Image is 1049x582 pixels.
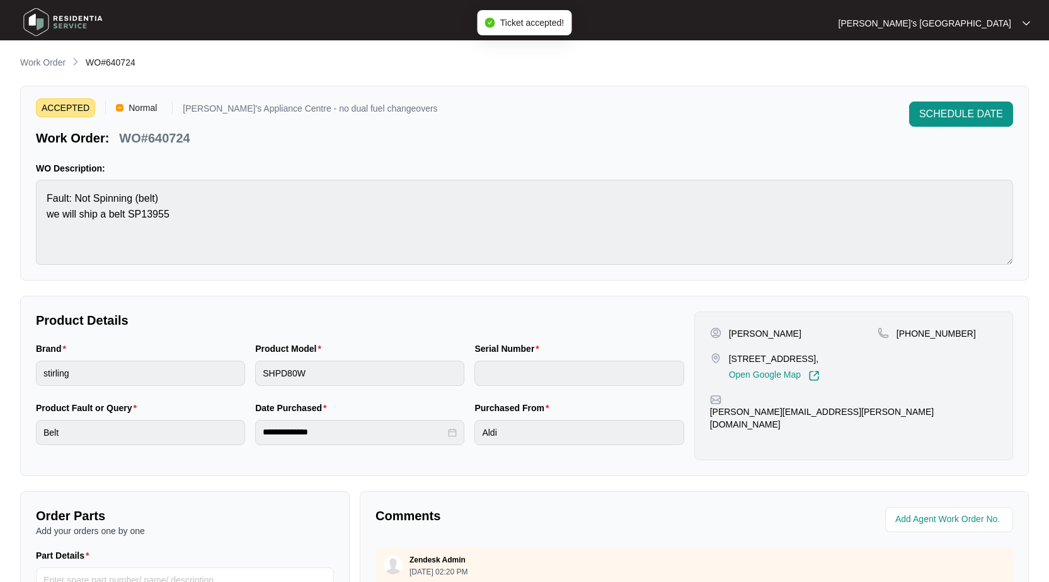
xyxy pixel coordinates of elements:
[474,420,684,445] input: Purchased From
[500,18,564,28] span: Ticket accepted!
[20,56,66,69] p: Work Order
[710,394,721,405] img: map-pin
[263,426,445,439] input: Date Purchased
[36,162,1013,175] p: WO Description:
[36,98,95,117] span: ACCEPTED
[36,361,245,386] input: Brand
[36,311,684,329] p: Product Details
[808,370,820,381] img: Link-External
[878,327,889,339] img: map-pin
[474,361,684,386] input: Serial Number
[485,18,495,28] span: check-circle
[897,327,976,340] p: [PHONE_NUMBER]
[839,17,1011,30] p: [PERSON_NAME]'s [GEOGRAPHIC_DATA]
[1023,20,1030,26] img: dropdown arrow
[384,556,403,574] img: user.svg
[18,56,68,70] a: Work Order
[729,352,820,365] p: [STREET_ADDRESS],
[119,129,190,147] p: WO#640724
[86,57,135,67] span: WO#640724
[410,568,467,576] p: [DATE] 02:20 PM
[36,507,334,525] p: Order Parts
[36,525,334,537] p: Add your orders one by one
[729,327,801,340] p: [PERSON_NAME]
[710,405,997,431] p: [PERSON_NAME][EMAIL_ADDRESS][PERSON_NAME][DOMAIN_NAME]
[375,507,685,525] p: Comments
[474,402,554,414] label: Purchased From
[36,342,71,355] label: Brand
[183,104,437,117] p: [PERSON_NAME]'s Appliance Centre - no dual fuel changeovers
[116,104,123,112] img: Vercel Logo
[36,180,1013,265] textarea: Fault: Not Spinning (belt) we will ship a belt SP13955
[71,57,81,67] img: chevron-right
[919,107,1003,122] span: SCHEDULE DATE
[710,352,721,364] img: map-pin
[729,370,820,381] a: Open Google Map
[710,327,721,339] img: user-pin
[19,3,107,41] img: residentia service logo
[36,420,245,445] input: Product Fault or Query
[410,555,466,565] p: Zendesk Admin
[255,342,326,355] label: Product Model
[255,402,331,414] label: Date Purchased
[909,102,1013,127] button: SCHEDULE DATE
[255,361,464,386] input: Product Model
[36,129,109,147] p: Work Order:
[36,549,95,562] label: Part Details
[895,512,1006,527] input: Add Agent Work Order No.
[123,98,162,117] span: Normal
[474,342,544,355] label: Serial Number
[36,402,142,414] label: Product Fault or Query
